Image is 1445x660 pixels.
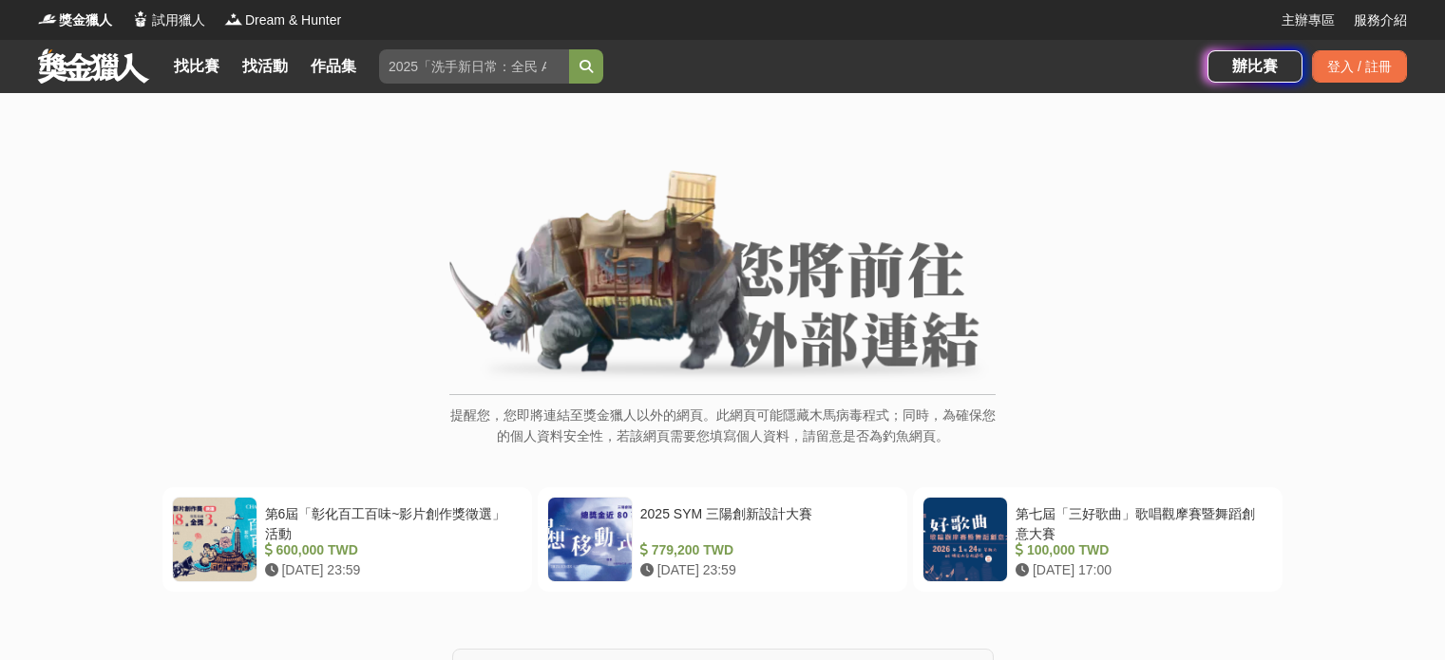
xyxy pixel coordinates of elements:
[538,487,907,592] a: 2025 SYM 三陽創新設計大賽 779,200 TWD [DATE] 23:59
[224,9,243,28] img: Logo
[913,487,1283,592] a: 第七屆「三好歌曲」歌唱觀摩賽暨舞蹈創意大賽 100,000 TWD [DATE] 17:00
[131,9,150,28] img: Logo
[265,504,515,540] div: 第6屆「彰化百工百味~影片創作獎徵選」活動
[449,405,996,466] p: 提醒您，您即將連結至獎金獵人以外的網頁。此網頁可能隱藏木馬病毒程式；同時，為確保您的個人資料安全性，若該網頁需要您填寫個人資料，請留意是否為釣魚網頁。
[235,53,295,80] a: 找活動
[131,10,205,30] a: Logo試用獵人
[1354,10,1407,30] a: 服務介紹
[640,560,890,580] div: [DATE] 23:59
[166,53,227,80] a: 找比賽
[224,10,341,30] a: LogoDream & Hunter
[449,170,996,385] img: External Link Banner
[245,10,341,30] span: Dream & Hunter
[265,540,515,560] div: 600,000 TWD
[1016,560,1265,580] div: [DATE] 17:00
[38,10,112,30] a: Logo獎金獵人
[59,10,112,30] span: 獎金獵人
[38,9,57,28] img: Logo
[1282,10,1335,30] a: 主辦專區
[379,49,569,84] input: 2025「洗手新日常：全民 ALL IN」洗手歌全台徵選
[265,560,515,580] div: [DATE] 23:59
[1207,50,1302,83] a: 辦比賽
[1016,540,1265,560] div: 100,000 TWD
[640,504,890,540] div: 2025 SYM 三陽創新設計大賽
[162,487,532,592] a: 第6屆「彰化百工百味~影片創作獎徵選」活動 600,000 TWD [DATE] 23:59
[1312,50,1407,83] div: 登入 / 註冊
[152,10,205,30] span: 試用獵人
[1016,504,1265,540] div: 第七屆「三好歌曲」歌唱觀摩賽暨舞蹈創意大賽
[303,53,364,80] a: 作品集
[640,540,890,560] div: 779,200 TWD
